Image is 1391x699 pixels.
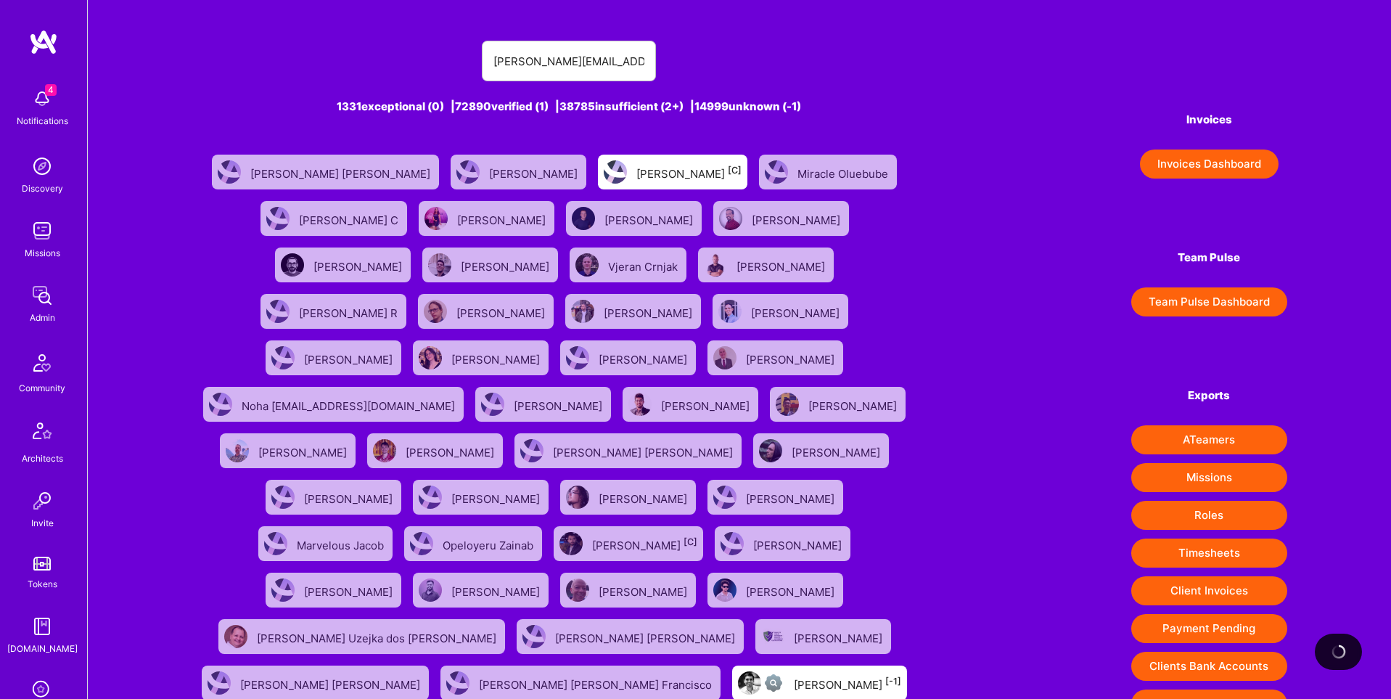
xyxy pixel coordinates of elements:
a: User Avatar[PERSON_NAME] [PERSON_NAME] [511,613,750,660]
img: User Avatar [446,671,469,695]
img: User Avatar [571,300,594,323]
img: User Avatar [419,579,442,602]
div: [PERSON_NAME] [794,674,901,692]
a: User Avatar[PERSON_NAME] [361,428,509,474]
a: User Avatar[PERSON_NAME] [702,335,849,381]
img: User Avatar [572,207,595,230]
img: User Avatar [481,393,504,416]
button: Client Invoices [1131,576,1287,605]
img: User Avatar [566,579,589,602]
button: Invoices Dashboard [1140,150,1279,179]
div: [PERSON_NAME] [304,488,395,507]
div: [PERSON_NAME] [PERSON_NAME] [250,163,433,181]
a: User Avatar[PERSON_NAME] [269,242,417,288]
img: User Avatar [713,346,736,369]
a: Team Pulse Dashboard [1131,287,1287,316]
img: User Avatar [761,625,784,648]
a: User Avatar[PERSON_NAME] [417,242,564,288]
a: User AvatarVjeran Crnjak [564,242,692,288]
a: User Avatar[PERSON_NAME] [747,428,895,474]
img: User Avatar [713,579,736,602]
a: User Avatar[PERSON_NAME] [554,567,702,613]
div: Tokens [28,576,57,592]
a: User Avatar[PERSON_NAME] [469,381,617,428]
div: [PERSON_NAME] [599,488,690,507]
img: User Avatar [281,253,304,277]
div: Miracle Oluebube [797,163,891,181]
a: User Avatar[PERSON_NAME] [617,381,764,428]
sup: [C] [728,165,742,176]
button: Missions [1131,463,1287,492]
a: User Avatar[PERSON_NAME] [260,474,407,520]
a: User Avatar[PERSON_NAME] [554,474,702,520]
a: User Avatar[PERSON_NAME] [709,520,856,567]
h4: Team Pulse [1131,251,1287,264]
div: [PERSON_NAME] [PERSON_NAME] Francisco [479,674,715,692]
img: User Avatar [428,253,451,277]
a: User Avatar[PERSON_NAME] [PERSON_NAME] [206,149,445,195]
a: User Avatar[PERSON_NAME] [260,335,407,381]
div: [PERSON_NAME] [599,581,690,600]
div: [PERSON_NAME] [461,256,552,274]
img: User Avatar [424,300,447,323]
img: User Avatar [208,671,231,695]
div: [PERSON_NAME] [794,627,885,646]
a: User Avatar[PERSON_NAME] [407,567,554,613]
img: logo [29,29,58,55]
img: User Avatar [566,486,589,509]
a: User Avatar[PERSON_NAME] [702,567,849,613]
img: Invite [28,486,57,515]
a: User Avatar[PERSON_NAME] [560,195,707,242]
a: User Avatar[PERSON_NAME] [707,195,855,242]
img: Architects [25,416,60,451]
img: User Avatar [704,253,727,277]
div: Notifications [17,113,68,128]
div: [PERSON_NAME] [313,256,405,274]
div: Marvelous Jacob [297,534,387,553]
a: User Avatar[PERSON_NAME] Uzejka dos [PERSON_NAME] [213,613,511,660]
a: User AvatarNoha [EMAIL_ADDRESS][DOMAIN_NAME] [197,381,469,428]
img: User Avatar [559,532,583,555]
a: User AvatarOpeloyeru Zainab [398,520,548,567]
h4: Invoices [1131,113,1287,126]
div: [PERSON_NAME] [604,209,696,228]
div: [PERSON_NAME] [451,488,543,507]
sup: [C] [684,536,697,547]
img: teamwork [28,216,57,245]
div: [PERSON_NAME] [599,348,690,367]
div: [PERSON_NAME] [451,348,543,367]
div: [PERSON_NAME] [752,209,843,228]
div: [PERSON_NAME] [406,441,497,460]
img: User Avatar [718,300,742,323]
a: User Avatar[PERSON_NAME] [260,567,407,613]
a: User Avatar[PERSON_NAME] R [255,288,412,335]
div: [PERSON_NAME] [753,534,845,553]
div: [PERSON_NAME] [457,209,549,228]
div: [PERSON_NAME] [PERSON_NAME] [553,441,736,460]
a: User Avatar[PERSON_NAME] [407,335,554,381]
img: User Avatar [456,160,480,184]
div: [PERSON_NAME] [PERSON_NAME] [555,627,738,646]
div: [PERSON_NAME] [746,488,837,507]
div: [PERSON_NAME] C [299,209,401,228]
a: User AvatarMiracle Oluebube [753,149,903,195]
a: User AvatarMarvelous Jacob [253,520,398,567]
img: User Avatar [522,625,546,648]
img: User Avatar [419,486,442,509]
div: Admin [30,310,55,325]
img: User Avatar [410,532,433,555]
a: User Avatar[PERSON_NAME] [PERSON_NAME] [509,428,747,474]
a: User Avatar[PERSON_NAME] [554,335,702,381]
a: Invoices Dashboard [1131,150,1287,179]
img: User Avatar [520,439,543,462]
div: [PERSON_NAME] [808,395,900,414]
img: User Avatar [218,160,241,184]
img: User Avatar [271,346,295,369]
a: User Avatar[PERSON_NAME][C] [548,520,709,567]
img: User Avatar [719,207,742,230]
div: Noha [EMAIL_ADDRESS][DOMAIN_NAME] [242,395,458,414]
button: Timesheets [1131,539,1287,568]
a: User Avatar[PERSON_NAME] [764,381,911,428]
img: User Avatar [226,439,249,462]
div: [PERSON_NAME] [304,581,395,600]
